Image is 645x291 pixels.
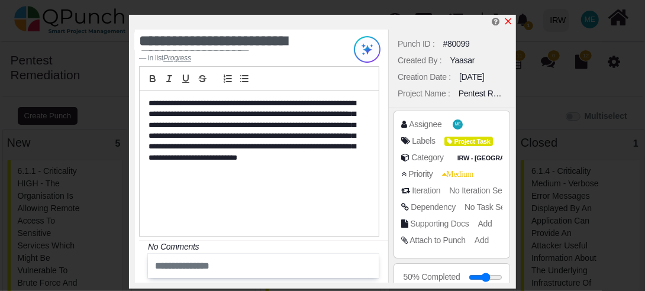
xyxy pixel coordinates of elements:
[444,137,493,147] span: Project Task
[475,235,489,245] span: Add
[163,54,191,62] u: Progress
[454,153,544,163] span: IRW - Birmingham
[449,186,523,195] span: No Iteration Selected
[450,54,475,67] div: Yaasar
[398,88,450,100] div: Project Name :
[453,119,463,130] span: Mehmet Esen
[409,234,466,247] div: Attach to Punch
[411,201,456,214] div: Dependency
[455,122,461,127] span: ME
[478,219,492,228] span: Add
[398,38,435,50] div: Punch ID :
[459,71,484,83] div: [DATE]
[411,151,444,164] div: Category
[398,71,451,83] div: Creation Date :
[504,17,513,27] a: x
[404,271,460,283] div: 50% Completed
[492,17,499,26] i: Edit Punch
[139,53,336,63] footer: in list
[412,135,436,147] div: Labels
[163,54,191,62] cite: Source Title
[504,17,513,26] svg: x
[354,36,380,63] img: Try writing with AI
[398,54,441,67] div: Created By :
[412,185,440,197] div: Iteration
[444,135,493,147] span: <div><span class="badge badge-secondary" style="background-color: #DBDF00"> <i class="fa fa-tag p...
[410,218,469,230] div: Supporting Docs
[408,168,433,180] div: Priority
[443,38,470,50] div: #80099
[409,118,441,131] div: Assignee
[442,170,474,178] span: Medium
[465,202,526,212] span: No Task Selected
[148,242,199,251] i: No Comments
[459,88,506,100] div: Pentest Remediation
